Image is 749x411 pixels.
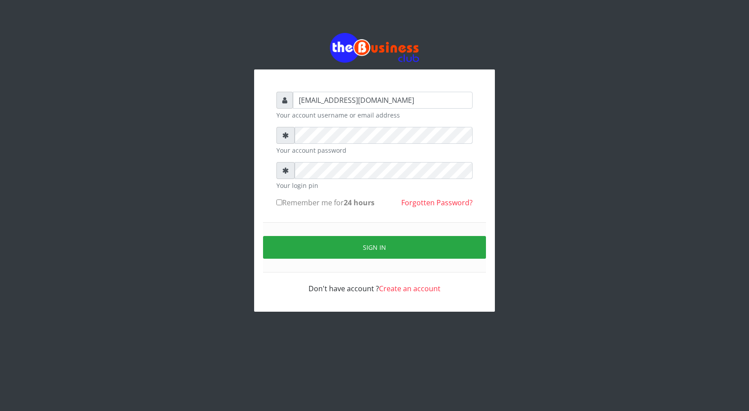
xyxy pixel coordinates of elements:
[276,199,282,205] input: Remember me for24 hours
[401,198,473,208] a: Forgotten Password?
[276,273,473,294] div: Don't have account ?
[379,284,440,293] a: Create an account
[276,110,473,120] small: Your account username or email address
[276,197,374,208] label: Remember me for
[276,146,473,155] small: Your account password
[344,198,374,208] b: 24 hours
[276,181,473,190] small: Your login pin
[263,236,486,259] button: Sign in
[293,92,473,109] input: Username or email address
